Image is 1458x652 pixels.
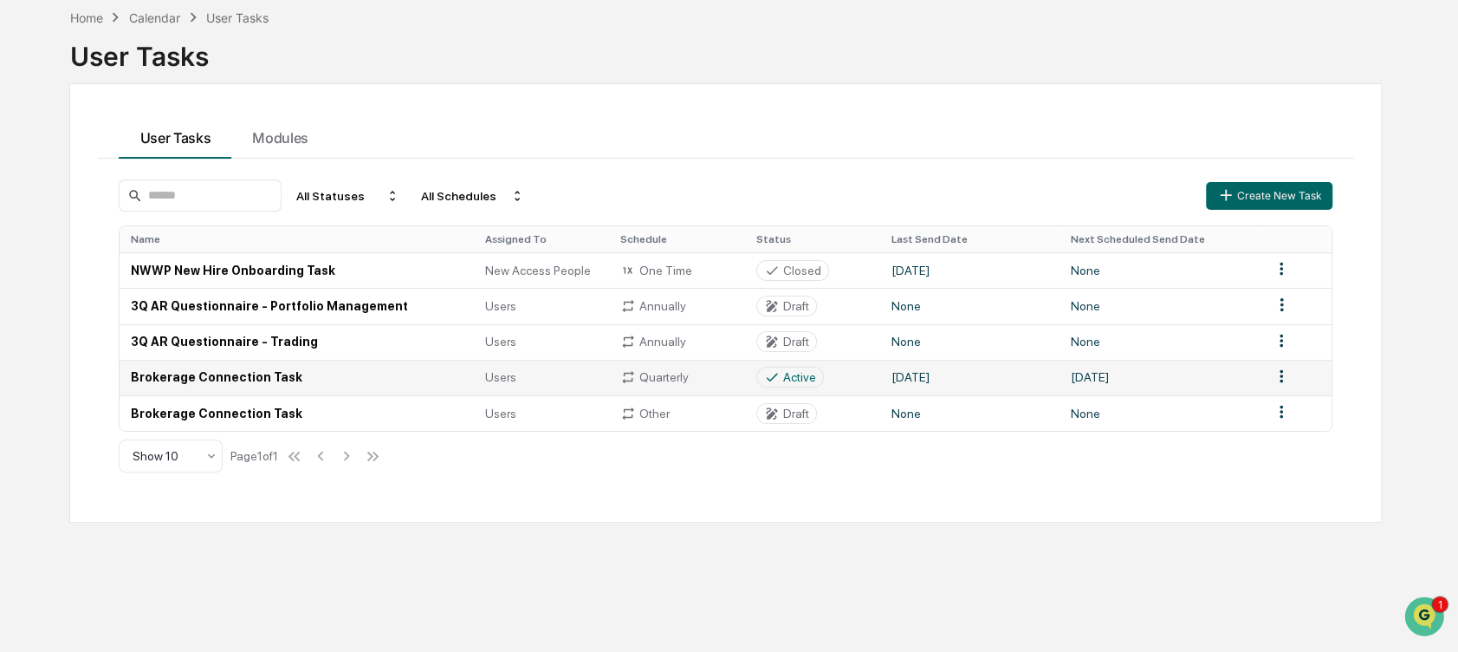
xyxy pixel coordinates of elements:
[143,308,215,325] span: Attestations
[35,341,109,358] span: Data Lookup
[881,395,1060,431] td: None
[783,370,816,384] div: Active
[120,324,474,360] td: 3Q AR Questionnaire - Trading
[881,288,1060,323] td: None
[17,192,116,206] div: Past conversations
[1060,324,1261,360] td: None
[620,334,735,349] div: Annually
[10,301,119,332] a: 🖐️Preclearance
[881,252,1060,288] td: [DATE]
[620,369,735,385] div: Quarterly
[1060,252,1261,288] td: None
[295,138,315,159] button: Start new chat
[206,10,269,25] div: User Tasks
[484,299,515,313] span: Users
[269,189,315,210] button: See all
[126,310,139,323] div: 🗄️
[783,335,809,349] div: Draft
[17,342,31,356] div: 🔎
[783,407,809,421] div: Draft
[17,36,315,64] p: How can we help?
[78,133,284,150] div: Start new chat
[35,237,49,251] img: 1746055101610-c473b297-6a78-478c-a979-82029cc54cd1
[783,264,821,277] div: Closed
[120,288,474,323] td: 3Q AR Questionnaire - Portfolio Management
[746,226,882,252] th: Status
[36,133,68,164] img: 8933085812038_c878075ebb4cc5468115_72.jpg
[17,310,31,323] div: 🖐️
[35,308,112,325] span: Preclearance
[120,226,474,252] th: Name
[484,264,590,277] span: New Access People
[10,334,116,365] a: 🔎Data Lookup
[620,298,735,314] div: Annually
[122,382,210,396] a: Powered byPylon
[153,236,189,250] span: [DATE]
[120,395,474,431] td: Brokerage Connection Task
[119,301,222,332] a: 🗄️Attestations
[881,324,1060,360] td: None
[620,406,735,421] div: Other
[69,10,102,25] div: Home
[881,226,1060,252] th: Last Send Date
[1060,226,1261,252] th: Next Scheduled Send Date
[78,150,238,164] div: We're available if you need us!
[119,112,231,159] button: User Tasks
[288,182,406,210] div: All Statuses
[484,407,515,421] span: Users
[484,335,515,349] span: Users
[54,236,140,250] span: [PERSON_NAME]
[17,133,49,164] img: 1746055101610-c473b297-6a78-478c-a979-82029cc54cd1
[120,360,474,395] td: Brokerage Connection Task
[783,299,809,313] div: Draft
[231,112,329,159] button: Modules
[610,226,746,252] th: Schedule
[144,236,150,250] span: •
[230,449,277,463] div: Page 1 of 1
[620,263,735,278] div: One Time
[17,219,45,247] img: Jack Rasmussen
[1403,595,1449,642] iframe: Open customer support
[1060,360,1261,395] td: [DATE]
[484,370,515,384] span: Users
[129,10,180,25] div: Calendar
[1060,395,1261,431] td: None
[69,27,1382,72] div: User Tasks
[1060,288,1261,323] td: None
[172,383,210,396] span: Pylon
[413,182,531,210] div: All Schedules
[1206,182,1332,210] button: Create New Task
[881,360,1060,395] td: [DATE]
[474,226,610,252] th: Assigned To
[120,252,474,288] td: NWWP New Hire Onboarding Task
